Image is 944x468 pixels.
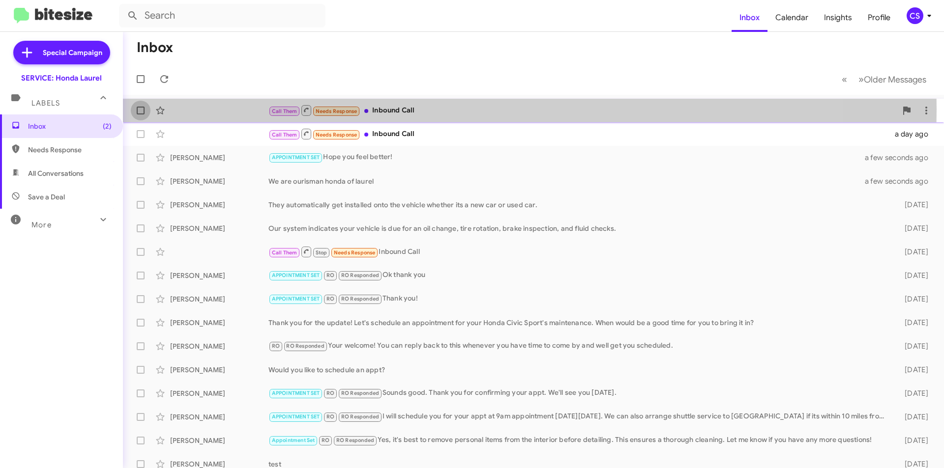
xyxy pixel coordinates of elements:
[28,192,65,202] span: Save a Deal
[31,99,60,108] span: Labels
[268,270,889,281] div: Ok thank you
[889,129,936,139] div: a day ago
[170,294,268,304] div: [PERSON_NAME]
[889,247,936,257] div: [DATE]
[889,388,936,398] div: [DATE]
[889,200,936,210] div: [DATE]
[732,3,767,32] a: Inbox
[170,223,268,233] div: [PERSON_NAME]
[272,108,297,114] span: Call Them
[889,271,936,280] div: [DATE]
[889,223,936,233] div: [DATE]
[853,69,932,89] button: Next
[326,272,334,278] span: RO
[170,176,268,186] div: [PERSON_NAME]
[137,40,173,55] h1: Inbox
[268,365,889,375] div: Would you like to schedule an appt?
[889,412,936,422] div: [DATE]
[864,74,926,85] span: Older Messages
[272,390,320,396] span: APPOINTMENT SET
[272,437,315,443] span: Appointment Set
[170,365,268,375] div: [PERSON_NAME]
[322,437,329,443] span: RO
[272,296,320,302] span: APPOINTMENT SET
[28,168,84,178] span: All Conversations
[170,388,268,398] div: [PERSON_NAME]
[170,200,268,210] div: [PERSON_NAME]
[170,271,268,280] div: [PERSON_NAME]
[272,413,320,420] span: APPOINTMENT SET
[341,413,379,420] span: RO Responded
[170,318,268,328] div: [PERSON_NAME]
[341,296,379,302] span: RO Responded
[326,296,334,302] span: RO
[889,341,936,351] div: [DATE]
[836,69,932,89] nav: Page navigation example
[907,7,923,24] div: CS
[268,128,889,140] div: Inbound Call
[316,249,327,256] span: Stop
[119,4,325,28] input: Search
[767,3,816,32] a: Calendar
[816,3,860,32] a: Insights
[341,390,379,396] span: RO Responded
[268,200,889,210] div: They automatically get installed onto the vehicle whether its a new car or used car.
[268,152,877,163] div: Hope you feel better!
[286,343,324,349] span: RO Responded
[268,293,889,304] div: Thank you!
[334,249,376,256] span: Needs Response
[336,437,374,443] span: RO Responded
[326,413,334,420] span: RO
[272,272,320,278] span: APPOINTMENT SET
[272,343,280,349] span: RO
[170,412,268,422] div: [PERSON_NAME]
[268,176,877,186] div: We are ourisman honda of laurel
[836,69,853,89] button: Previous
[268,318,889,328] div: Thank you for the update! Let's schedule an appointment for your Honda Civic Sport's maintenance....
[272,132,297,138] span: Call Them
[13,41,110,64] a: Special Campaign
[268,340,889,352] div: Your welcome! You can reply back to this whenever you have time to come by and well get you sched...
[898,7,933,24] button: CS
[877,176,936,186] div: a few seconds ago
[860,3,898,32] a: Profile
[877,153,936,163] div: a few seconds ago
[272,154,320,161] span: APPOINTMENT SET
[43,48,102,57] span: Special Campaign
[272,249,297,256] span: Call Them
[103,121,112,131] span: (2)
[842,73,847,85] span: «
[28,145,112,155] span: Needs Response
[31,220,52,229] span: More
[268,223,889,233] div: Our system indicates your vehicle is due for an oil change, tire rotation, brake inspection, and ...
[170,341,268,351] div: [PERSON_NAME]
[268,435,889,446] div: Yes, it's best to remove personal items from the interior before detailing. This ensures a thorou...
[21,73,102,83] div: SERVICE: Honda Laurel
[889,294,936,304] div: [DATE]
[268,411,889,422] div: I will schedule you for your appt at 9am appointment [DATE][DATE]. We can also arrange shuttle se...
[316,108,357,114] span: Needs Response
[28,121,112,131] span: Inbox
[889,365,936,375] div: [DATE]
[858,73,864,85] span: »
[341,272,379,278] span: RO Responded
[268,387,889,399] div: Sounds good. Thank you for confirming your appt. We'll see you [DATE].
[889,436,936,445] div: [DATE]
[326,390,334,396] span: RO
[316,132,357,138] span: Needs Response
[170,436,268,445] div: [PERSON_NAME]
[170,153,268,163] div: [PERSON_NAME]
[268,104,897,116] div: Inbound Call
[268,246,889,258] div: Inbound Call
[889,318,936,328] div: [DATE]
